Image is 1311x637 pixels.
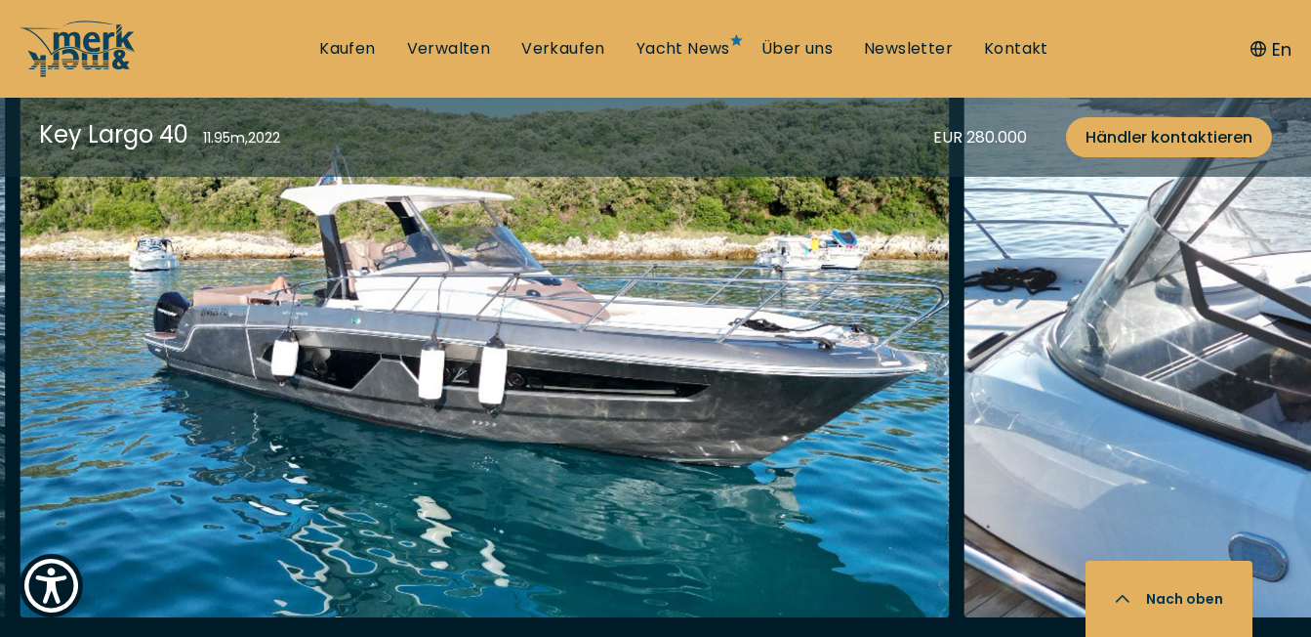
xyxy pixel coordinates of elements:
[761,38,833,60] a: Über uns
[636,38,730,60] a: Yacht News
[984,38,1048,60] a: Kontakt
[203,128,280,149] div: 11.95 m , 2022
[1086,125,1252,149] span: Händler kontaktieren
[1066,117,1272,157] a: Händler kontaktieren
[319,38,375,60] a: Kaufen
[407,38,491,60] a: Verwalten
[521,38,605,60] a: Verkaufen
[864,38,953,60] a: Newsletter
[1086,561,1252,637] button: Nach oben
[39,117,188,151] div: Key Largo 40
[20,554,83,617] button: Show Accessibility Preferences
[1250,36,1291,63] button: En
[933,125,1027,149] div: EUR 280.000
